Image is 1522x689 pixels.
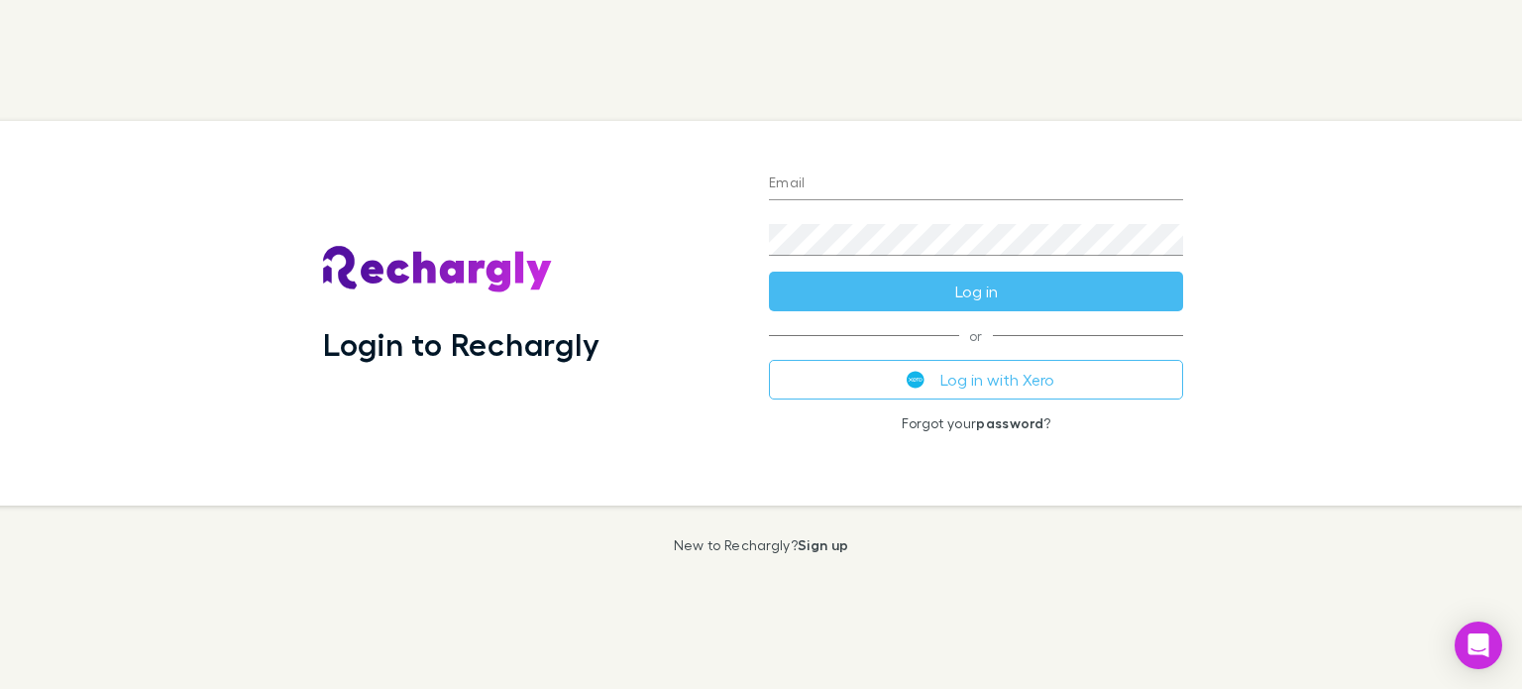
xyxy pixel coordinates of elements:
p: Forgot your ? [769,415,1183,431]
img: Xero's logo [907,371,924,389]
button: Log in with Xero [769,360,1183,400]
p: New to Rechargly? [674,537,849,553]
span: or [769,335,1183,336]
img: Rechargly's Logo [323,246,553,293]
h1: Login to Rechargly [323,325,599,363]
a: password [976,414,1043,431]
div: Open Intercom Messenger [1455,622,1502,669]
a: Sign up [798,536,848,553]
button: Log in [769,272,1183,311]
